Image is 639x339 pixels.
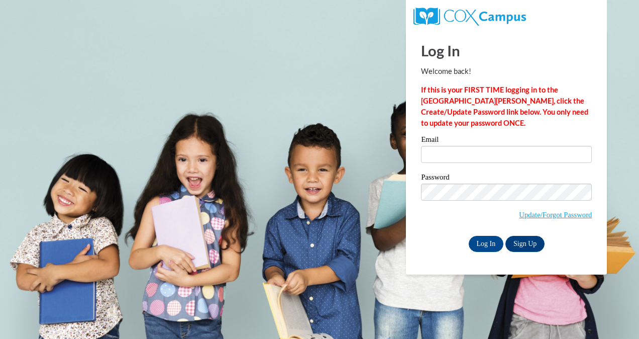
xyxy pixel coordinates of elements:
h1: Log In [421,40,592,61]
label: Password [421,174,592,184]
input: Log In [469,236,504,252]
label: Email [421,136,592,146]
a: Update/Forgot Password [519,211,592,219]
p: Welcome back! [421,66,592,77]
a: Sign Up [505,236,545,252]
img: COX Campus [413,8,525,26]
a: COX Campus [413,12,525,20]
strong: If this is your FIRST TIME logging in to the [GEOGRAPHIC_DATA][PERSON_NAME], click the Create/Upd... [421,86,588,127]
